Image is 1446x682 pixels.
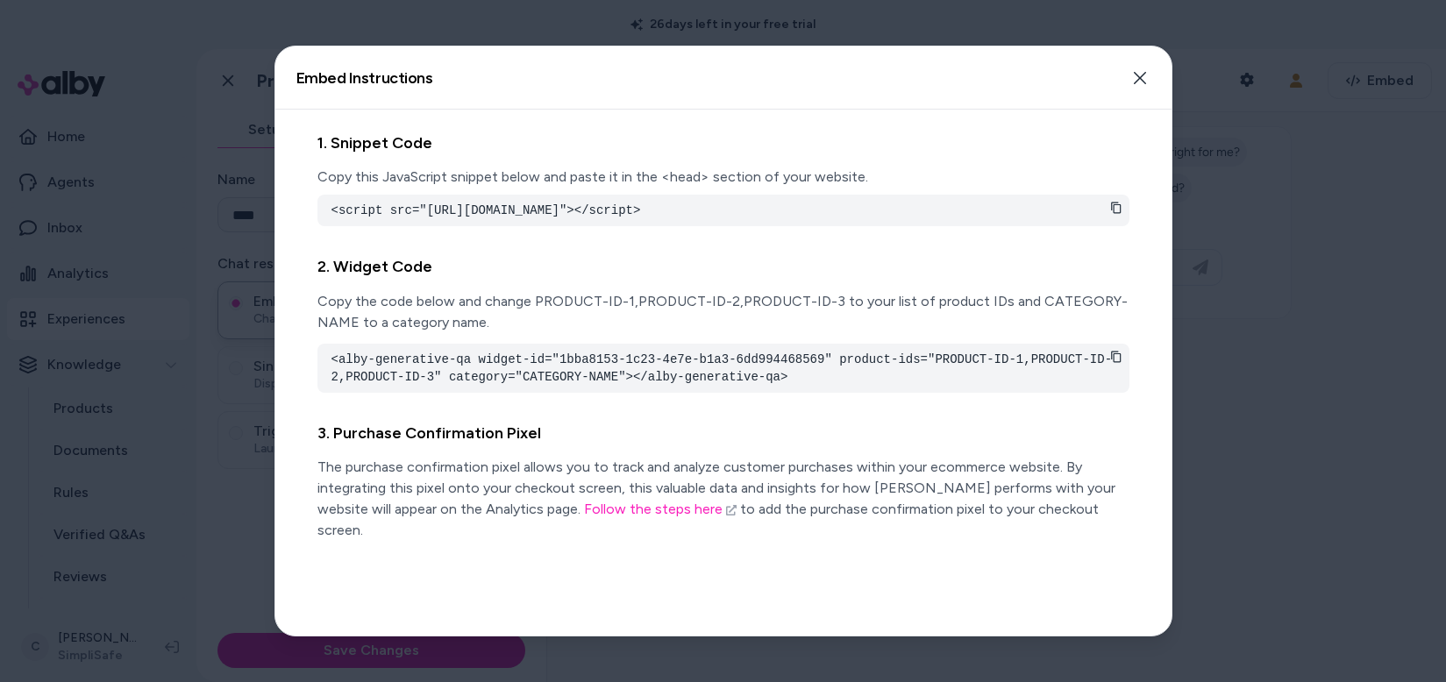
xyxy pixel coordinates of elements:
[584,501,737,517] a: Follow the steps here
[317,254,1129,280] h2: 2. Widget Code
[296,70,433,86] h2: Embed Instructions
[317,167,1129,188] p: Copy this JavaScript snippet below and paste it in the <head> section of your website.
[331,351,1115,386] pre: <alby-generative-qa widget-id="1bba8153-1c23-4e7e-b1a3-6dd994468569" product-ids="PRODUCT-ID-1,PR...
[317,457,1129,541] p: The purchase confirmation pixel allows you to track and analyze customer purchases within your ec...
[317,291,1129,333] p: Copy the code below and change PRODUCT-ID-1,PRODUCT-ID-2,PRODUCT-ID-3 to your list of product IDs...
[331,202,1115,219] pre: <script src="[URL][DOMAIN_NAME]"></script>
[317,131,1129,156] h2: 1. Snippet Code
[317,421,1129,446] h2: 3. Purchase Confirmation Pixel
